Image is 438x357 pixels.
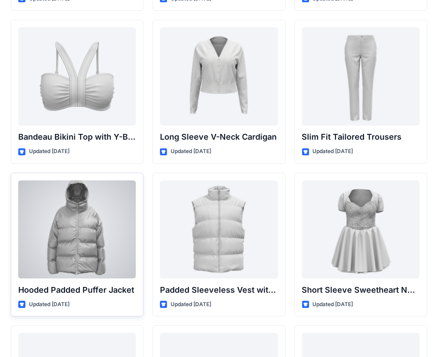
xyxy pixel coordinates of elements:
[171,300,211,309] p: Updated [DATE]
[302,131,420,143] p: Slim Fit Tailored Trousers
[18,180,136,278] a: Hooded Padded Puffer Jacket
[160,180,278,278] a: Padded Sleeveless Vest with Stand Collar
[302,27,420,125] a: Slim Fit Tailored Trousers
[160,131,278,143] p: Long Sleeve V-Neck Cardigan
[302,284,420,296] p: Short Sleeve Sweetheart Neckline Mini Dress with Textured Bodice
[302,180,420,278] a: Short Sleeve Sweetheart Neckline Mini Dress with Textured Bodice
[171,147,211,156] p: Updated [DATE]
[160,27,278,125] a: Long Sleeve V-Neck Cardigan
[18,131,136,143] p: Bandeau Bikini Top with Y-Back Straps and Stitch Detail
[29,147,70,156] p: Updated [DATE]
[18,284,136,296] p: Hooded Padded Puffer Jacket
[313,147,353,156] p: Updated [DATE]
[29,300,70,309] p: Updated [DATE]
[160,284,278,296] p: Padded Sleeveless Vest with Stand Collar
[313,300,353,309] p: Updated [DATE]
[18,27,136,125] a: Bandeau Bikini Top with Y-Back Straps and Stitch Detail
